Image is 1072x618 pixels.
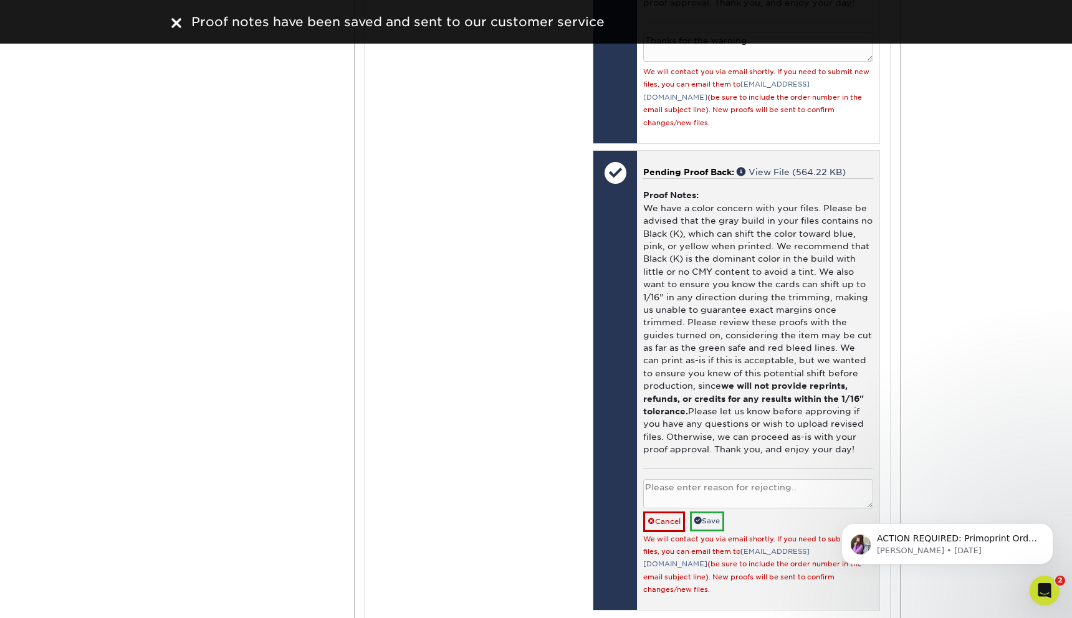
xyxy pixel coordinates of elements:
iframe: Intercom live chat [1030,576,1060,606]
iframe: Google Customer Reviews [3,580,106,614]
strong: Proof Notes: [643,190,699,200]
iframe: Intercom notifications message [823,497,1072,584]
a: [EMAIL_ADDRESS][DOMAIN_NAME] [643,80,810,101]
span: Pending Proof Back: [643,167,734,177]
b: we will not provide reprints, refunds, or credits for any results within the 1/16" tolerance. [643,381,864,416]
span: 2 [1055,576,1065,586]
div: We have a color concern with your files. Please be advised that the gray build in your files cont... [643,178,873,468]
a: Cancel [643,511,685,531]
img: close [171,18,181,28]
a: View File (564.22 KB) [737,167,846,177]
span: Proof notes have been saved and sent to our customer service [191,14,605,29]
a: Save [690,511,724,531]
small: We will contact you via email shortly. If you need to submit new files, you can email them to (be... [643,535,869,594]
small: We will contact you via email shortly. If you need to submit new files, you can email them to (be... [643,68,869,127]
